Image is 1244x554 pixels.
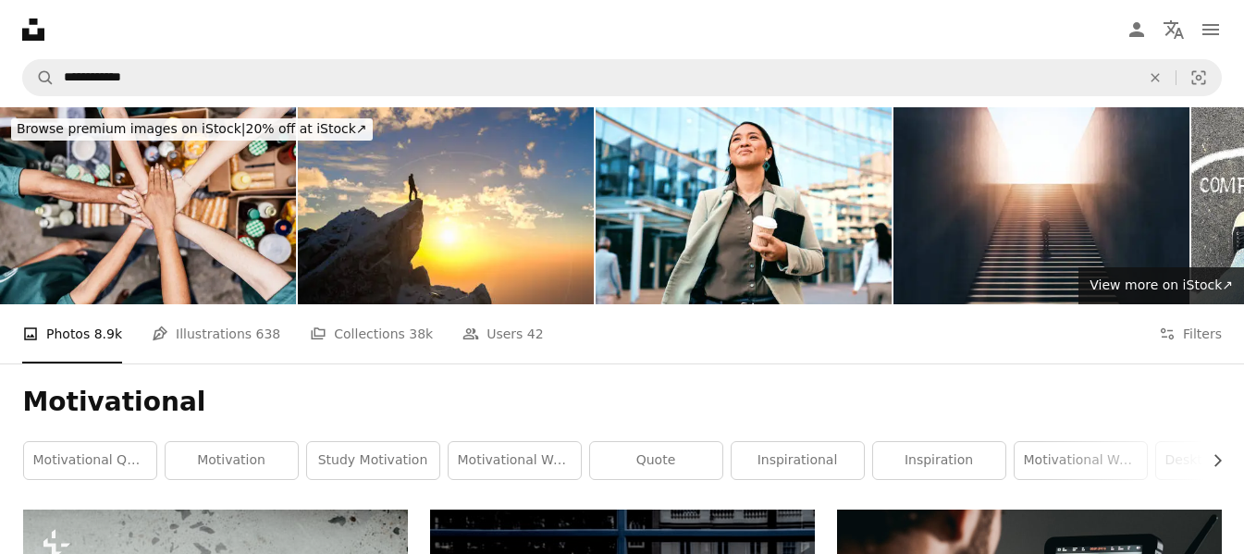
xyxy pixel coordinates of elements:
button: Menu [1192,11,1229,48]
a: View more on iStock↗ [1078,267,1244,304]
img: Businessman Climbing Up Stairs Towards the Light, New Beginnings Concept [893,107,1189,304]
button: Visual search [1176,60,1221,95]
img: Person standing on mountain top at sunrise looking at sky symbolizing success motivation ambition... [298,107,594,304]
a: inspirational [732,442,864,479]
a: Collections 38k [310,304,433,363]
span: Browse premium images on iStock | [17,121,245,136]
a: inspiration [873,442,1005,479]
img: Confident Businesswoman Walking with Coffee Outside Modern Office Building [596,107,892,304]
button: Search Unsplash [23,60,55,95]
span: 42 [527,324,544,344]
a: quote [590,442,722,479]
a: motivational wallpapers [1015,442,1147,479]
a: Home — Unsplash [22,18,44,41]
button: Clear [1135,60,1176,95]
div: 20% off at iStock ↗ [11,118,373,141]
a: motivational wallpaper [449,442,581,479]
a: Users 42 [462,304,544,363]
a: Illustrations 638 [152,304,280,363]
a: study motivation [307,442,439,479]
button: Filters [1159,304,1222,363]
a: motivational quotes [24,442,156,479]
span: 38k [409,324,433,344]
button: Language [1155,11,1192,48]
span: 638 [256,324,281,344]
a: Log in / Sign up [1118,11,1155,48]
a: motivation [166,442,298,479]
span: View more on iStock ↗ [1090,277,1233,292]
form: Find visuals sitewide [22,59,1222,96]
h1: Motivational [23,386,1222,419]
button: scroll list to the right [1201,442,1222,479]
